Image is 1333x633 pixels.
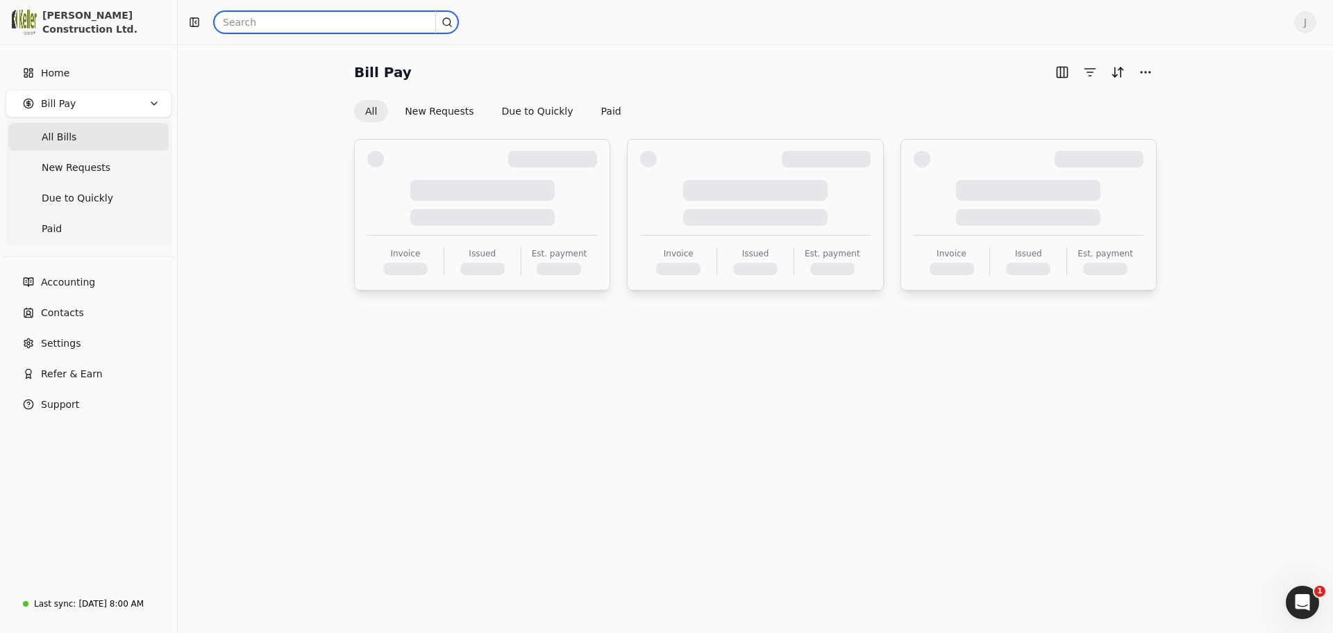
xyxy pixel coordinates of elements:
[390,247,420,260] div: Invoice
[6,591,171,616] a: Last sync:[DATE] 8:00 AM
[8,215,169,242] a: Paid
[937,247,966,260] div: Invoice
[42,8,165,36] div: [PERSON_NAME] Construction Ltd.
[41,397,79,412] span: Support
[41,97,76,111] span: Bill Pay
[1015,247,1042,260] div: Issued
[491,100,585,122] button: Due to Quickly
[394,100,485,122] button: New Requests
[1314,586,1325,597] span: 1
[469,247,496,260] div: Issued
[805,247,860,260] div: Est. payment
[42,130,76,145] span: All Bills
[8,184,169,212] a: Due to Quickly
[6,360,171,388] button: Refer & Earn
[354,100,632,122] div: Invoice filter options
[34,598,76,610] div: Last sync:
[214,11,458,33] input: Search
[8,123,169,151] a: All Bills
[1294,11,1316,33] button: J
[532,247,587,260] div: Est. payment
[12,10,37,35] img: 0537828a-cf49-447f-a6d3-a322c667907b.png
[6,59,171,87] a: Home
[742,247,769,260] div: Issued
[6,391,171,418] button: Support
[41,66,69,81] span: Home
[354,100,388,122] button: All
[6,329,171,357] a: Settings
[1286,586,1319,619] iframe: Intercom live chat
[42,161,110,175] span: New Requests
[1107,61,1129,83] button: Sort
[78,598,144,610] div: [DATE] 8:00 AM
[42,191,113,206] span: Due to Quickly
[42,222,62,236] span: Paid
[1078,247,1133,260] div: Est. payment
[8,154,169,181] a: New Requests
[664,247,694,260] div: Invoice
[354,61,412,83] h2: Bill Pay
[6,90,171,117] button: Bill Pay
[1134,61,1157,83] button: More
[6,268,171,296] a: Accounting
[41,367,103,381] span: Refer & Earn
[41,336,81,351] span: Settings
[41,275,95,290] span: Accounting
[6,299,171,327] a: Contacts
[590,100,632,122] button: Paid
[41,306,84,320] span: Contacts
